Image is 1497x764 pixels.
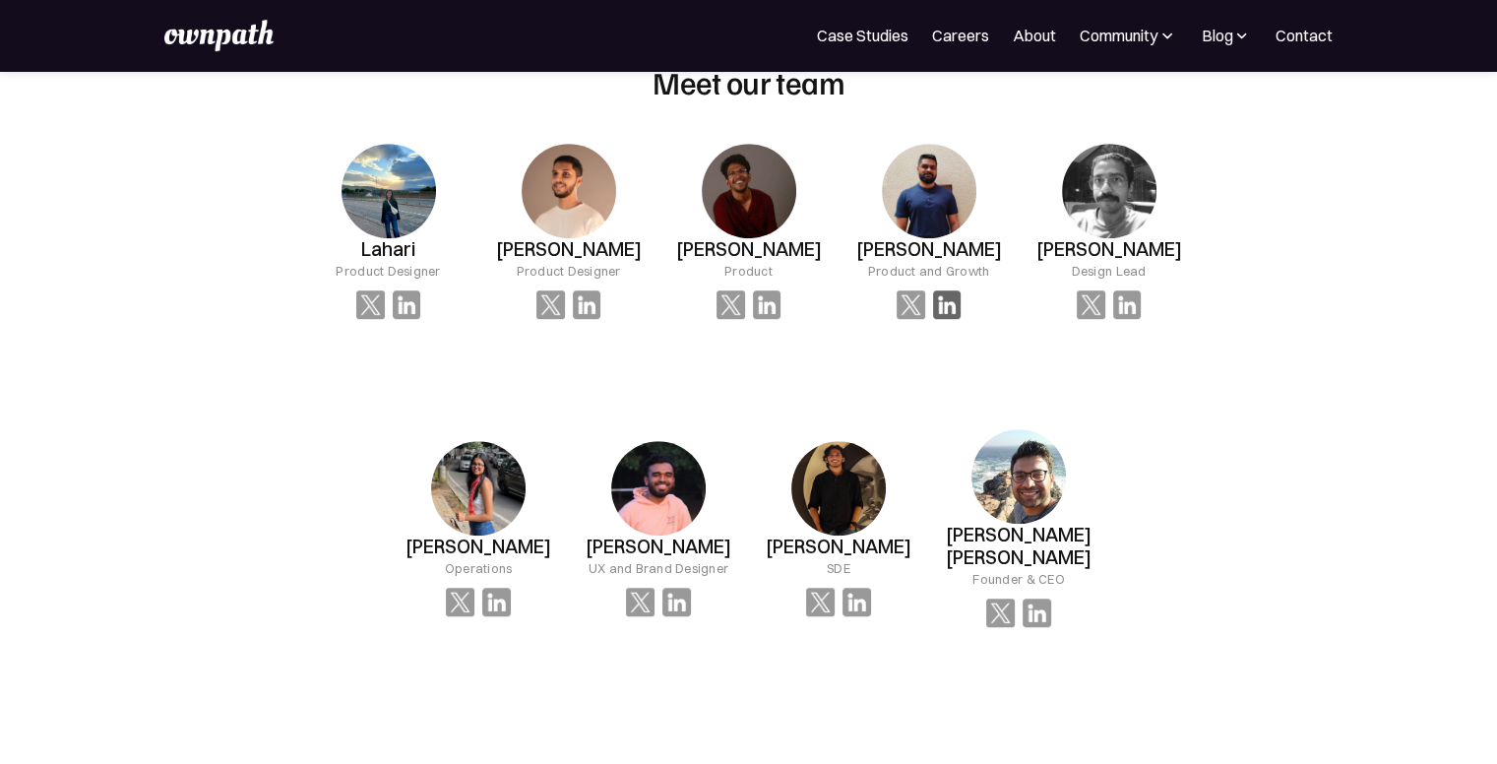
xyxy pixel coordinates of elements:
[445,558,513,578] div: Operations
[1036,238,1182,261] h3: [PERSON_NAME]
[1201,24,1252,47] div: Blog
[856,238,1002,261] h3: [PERSON_NAME]
[868,261,990,281] div: Product and Growth
[932,24,989,47] a: Careers
[1201,24,1232,47] div: Blog
[516,261,620,281] div: Product Designer
[827,558,850,578] div: SDE
[589,558,728,578] div: UX and Brand Designer
[496,238,642,261] h3: [PERSON_NAME]
[724,261,773,281] div: Product
[1276,24,1333,47] a: Contact
[929,524,1109,569] h3: [PERSON_NAME] [PERSON_NAME]
[817,24,908,47] a: Case Studies
[972,569,1064,589] div: Founder & CEO
[1072,261,1147,281] div: Design Lead
[361,238,415,261] h3: Lahari
[405,536,551,558] h3: [PERSON_NAME]
[1013,24,1056,47] a: About
[336,261,440,281] div: Product Designer
[1080,24,1177,47] div: Community
[1080,24,1157,47] div: Community
[586,536,731,558] h3: [PERSON_NAME]
[766,536,911,558] h3: [PERSON_NAME]
[653,63,844,100] h2: Meet our team
[676,238,822,261] h3: [PERSON_NAME]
